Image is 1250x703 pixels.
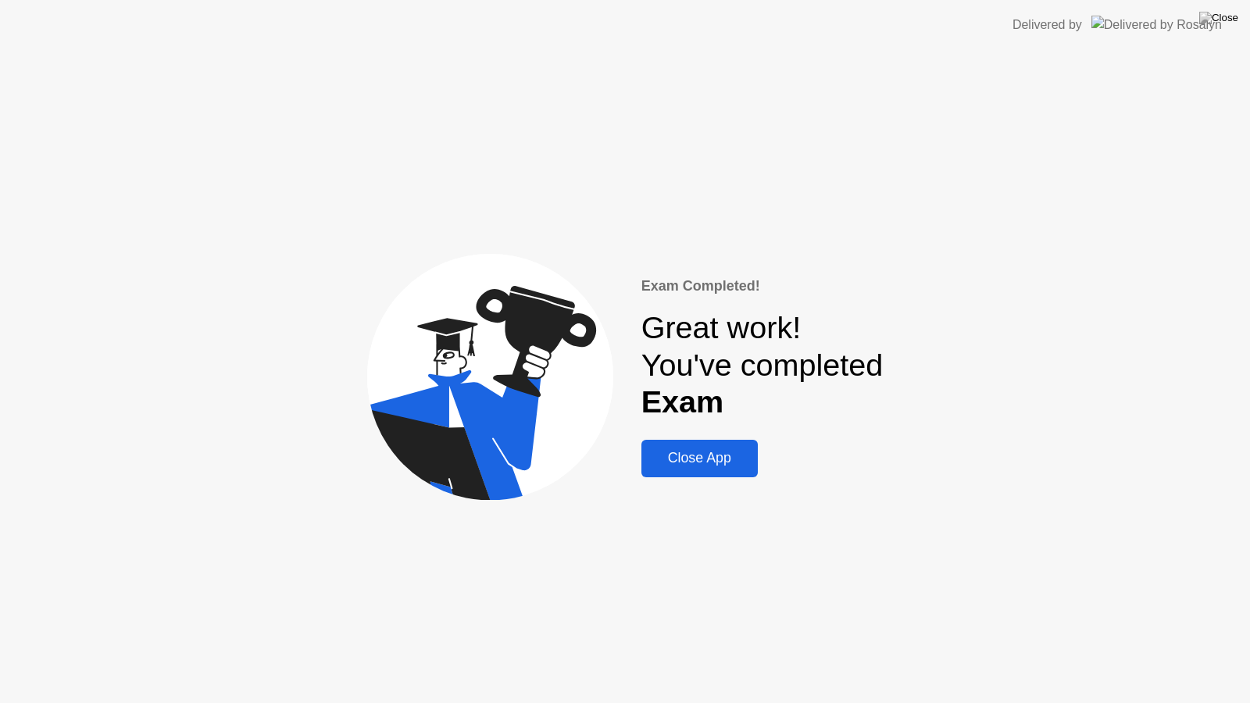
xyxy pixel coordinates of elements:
[641,440,758,477] button: Close App
[1091,16,1222,34] img: Delivered by Rosalyn
[641,276,884,297] div: Exam Completed!
[641,384,724,419] b: Exam
[641,309,884,421] div: Great work! You've completed
[646,450,753,466] div: Close App
[1199,12,1238,24] img: Close
[1012,16,1082,34] div: Delivered by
